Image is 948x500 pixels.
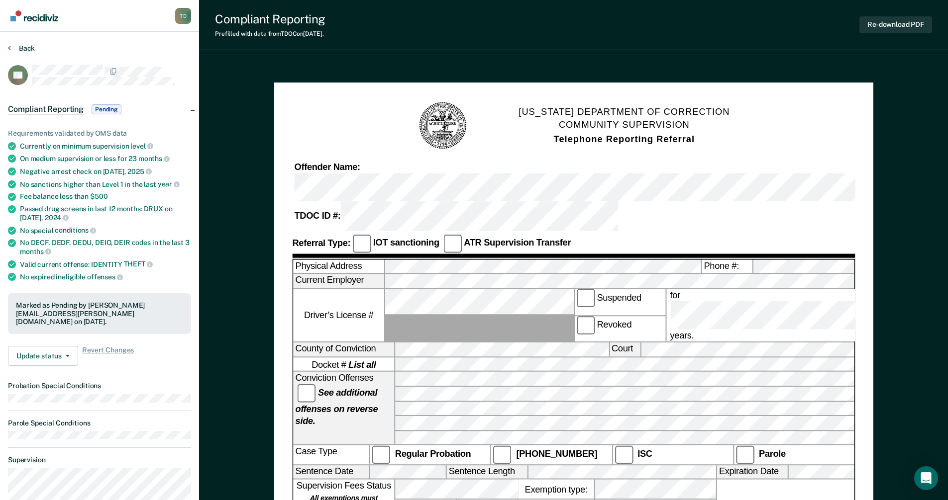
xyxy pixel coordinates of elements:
div: No special [20,226,191,235]
strong: See additional offenses on reverse side. [295,388,378,425]
div: On medium supervision or less for 23 [20,154,191,163]
strong: Telephone Reporting Referral [553,134,694,144]
span: Docket # [312,358,376,370]
strong: [PHONE_NUMBER] [516,449,597,459]
strong: IOT sanctioning [373,238,439,248]
div: No DECF, DEDF, DEDU, DEIO, DEIR codes in the last 3 [20,239,191,255]
div: No expired ineligible [20,272,191,281]
div: Case Type [293,446,369,464]
span: Pending [92,104,121,114]
span: $500 [90,192,107,200]
dt: Parole Special Conditions [8,419,191,427]
strong: Referral Type: [292,238,350,248]
div: Passed drug screens in last 12 months: DRUX on [DATE], [20,205,191,222]
dt: Supervision [8,456,191,464]
input: Parole [736,446,754,464]
strong: Regular Probation [395,449,471,459]
strong: TDOC ID #: [294,211,340,221]
div: Prefilled with data from TDOC on [DATE] . [215,30,325,37]
label: Sentence Length [446,465,527,479]
div: Fee balance less than [20,192,191,201]
button: Re-download PDF [859,16,932,33]
input: Suspended [576,289,595,308]
label: Exemption type: [518,480,594,499]
label: Expiration Date [717,465,787,479]
img: TN Seal [418,101,468,151]
input: See additional offenses on reverse side. [297,384,316,403]
div: Currently on minimum supervision [20,142,191,151]
button: Profile dropdown button [175,8,191,24]
span: conditions [55,226,96,234]
span: Compliant Reporting [8,104,84,114]
input: Revoked [576,316,595,334]
div: Conviction Offenses [293,372,394,445]
label: Current Employer [293,274,384,288]
strong: List all [348,359,376,369]
span: Revert Changes [82,346,134,366]
label: Physical Address [293,259,384,273]
span: THEFT [124,260,153,268]
div: Marked as Pending by [PERSON_NAME][EMAIL_ADDRESS][PERSON_NAME][DOMAIN_NAME] on [DATE]. [16,301,183,326]
label: Sentence Date [293,465,369,479]
input: IOT sanctioning [352,234,371,252]
h1: [US_STATE] DEPARTMENT OF CORRECTION COMMUNITY SUPERVISION [519,105,730,146]
strong: ISC [637,449,652,459]
div: No sanctions higher than Level 1 in the last [20,180,191,189]
div: Negative arrest check on [DATE], [20,167,191,176]
span: 2024 [45,214,69,222]
input: ATR Supervision Transfer [443,234,461,252]
div: Requirements validated by OMS data [8,129,191,138]
input: [PHONE_NUMBER] [493,446,512,464]
span: level [130,142,153,150]
div: T D [175,8,191,24]
label: Driver’s License # [293,289,384,342]
strong: ATR Supervision Transfer [464,238,571,248]
input: for years. [670,301,947,330]
label: Court [609,343,639,357]
button: Update status [8,346,78,366]
div: Valid current offense: IDENTITY [20,260,191,269]
input: ISC [615,446,633,464]
label: Phone #: [702,259,752,273]
dt: Probation Special Conditions [8,382,191,390]
input: Regular Probation [372,446,390,464]
label: County of Conviction [293,343,394,357]
div: Open Intercom Messenger [914,466,938,490]
button: Back [8,44,35,53]
span: offenses [87,273,123,281]
strong: Parole [759,449,786,459]
span: months [138,155,170,163]
span: year [158,180,180,188]
span: months [20,248,51,255]
img: Recidiviz [10,10,58,21]
label: Revoked [574,316,665,342]
span: 2025 [127,167,151,175]
strong: Offender Name: [294,162,360,172]
label: Suspended [574,289,665,315]
div: Compliant Reporting [215,12,325,26]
